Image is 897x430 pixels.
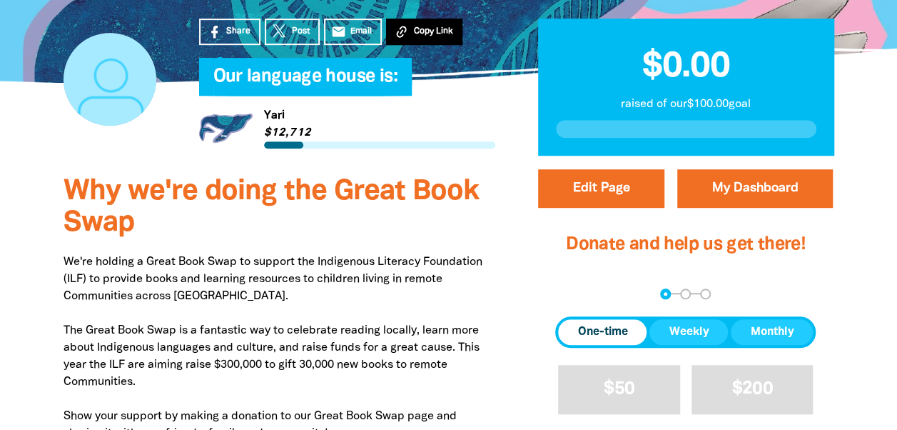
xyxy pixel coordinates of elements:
[199,81,495,90] h6: My Team
[649,319,728,345] button: Weekly
[538,169,664,208] button: Edit Page
[413,25,452,38] span: Copy Link
[386,19,462,45] button: Copy Link
[556,96,816,113] p: raised of our $100.00 goal
[732,381,773,397] span: $200
[324,19,382,45] a: emailEmail
[265,19,320,45] a: Post
[213,69,397,96] span: Our language house is:
[642,51,730,84] span: $0.00
[691,365,814,414] button: $200
[350,25,372,38] span: Email
[226,25,250,38] span: Share
[750,324,794,341] span: Monthly
[731,319,813,345] button: Monthly
[558,365,680,414] button: $50
[680,289,691,299] button: Navigate to step 2 of 3 to enter your details
[669,324,709,341] span: Weekly
[604,381,634,397] span: $50
[558,319,647,345] button: One-time
[660,289,671,299] button: Navigate to step 1 of 3 to enter your donation amount
[331,24,346,39] i: email
[677,169,833,208] a: My Dashboard
[555,316,816,348] div: Donation frequency
[64,179,479,236] span: Why we're doing the Great Book Swap
[700,289,711,299] button: Navigate to step 3 of 3 to enter your payment details
[292,25,310,38] span: Post
[566,236,806,253] span: Donate and help us get there!
[577,324,627,341] span: One-time
[199,19,260,45] a: Share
